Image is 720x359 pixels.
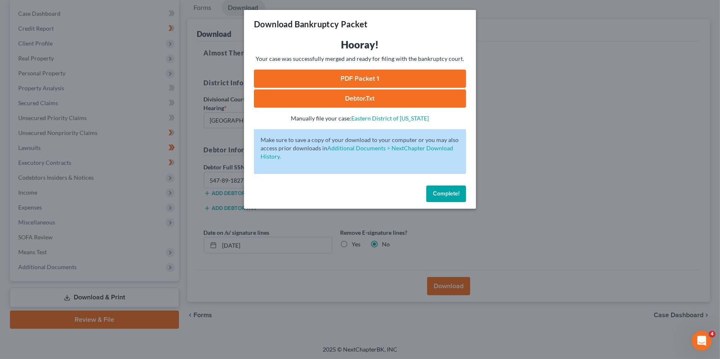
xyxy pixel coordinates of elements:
[692,331,712,351] iframe: Intercom live chat
[709,331,715,337] span: 4
[254,70,466,88] a: PDF Packet 1
[254,114,466,123] p: Manually file your case:
[254,18,367,30] h3: Download Bankruptcy Packet
[261,136,459,161] p: Make sure to save a copy of your download to your computer or you may also access prior downloads in
[254,38,466,51] h3: Hooray!
[426,186,466,202] button: Complete!
[352,115,429,122] a: Eastern District of [US_STATE]
[433,190,459,197] span: Complete!
[261,145,453,160] a: Additional Documents > NextChapter Download History.
[254,55,466,63] p: Your case was successfully merged and ready for filing with the bankruptcy court.
[254,89,466,108] a: Debtor.txt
